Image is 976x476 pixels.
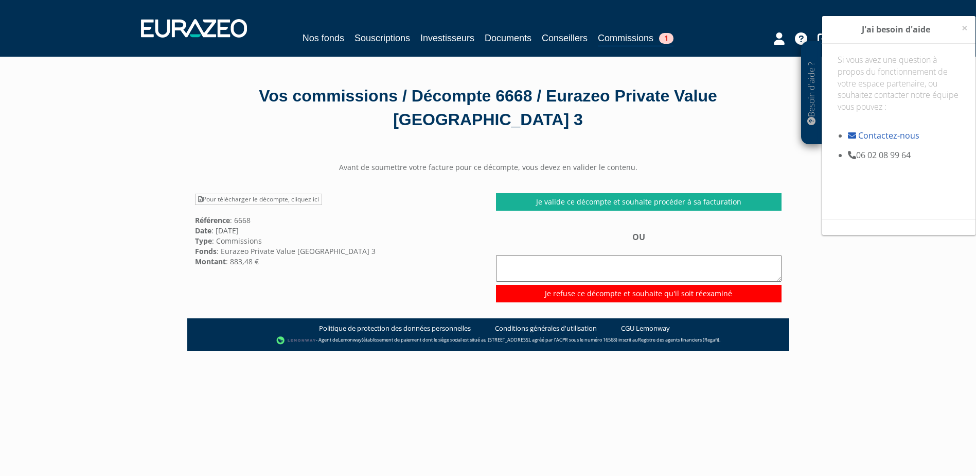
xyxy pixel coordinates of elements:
[496,193,782,211] a: Je valide ce décompte et souhaite procéder à sa facturation
[598,31,673,47] a: Commissions1
[848,149,960,161] li: 06 02 08 99 64
[303,31,344,45] a: Nos fonds
[659,33,673,44] span: 1
[187,193,488,266] div: : 6668 : [DATE] : Commissions : Eurazeo Private Value [GEOGRAPHIC_DATA] 3 : 883,48 €
[496,231,782,302] div: OU
[276,335,316,346] img: logo-lemonway.png
[319,324,471,333] a: Politique de protection des données personnelles
[195,194,322,205] a: Pour télécharger le décompte, cliquez ici
[195,236,212,246] strong: Type
[195,226,211,235] strong: Date
[822,16,975,44] div: J'ai besoin d'aide
[621,324,670,333] a: CGU Lemonway
[542,31,588,45] a: Conseillers
[195,257,226,266] strong: Montant
[962,21,968,35] span: ×
[195,246,217,256] strong: Fonds
[195,84,782,131] div: Vos commissions / Décompte 6668 / Eurazeo Private Value [GEOGRAPHIC_DATA] 3
[858,130,919,141] a: Contactez-nous
[806,47,818,140] p: Besoin d'aide ?
[141,19,247,38] img: 1732889491-logotype_eurazeo_blanc_rvb.png
[838,54,960,125] p: Si vous avez une question à propos du fonctionnement de votre espace partenaire, ou souhaitez con...
[485,31,531,45] a: Documents
[420,31,474,45] a: Investisseurs
[495,324,597,333] a: Conditions générales d'utilisation
[496,285,782,302] input: Je refuse ce décompte et souhaite qu'il soit réexaminé
[354,31,410,45] a: Souscriptions
[195,215,230,225] strong: Référence
[338,336,362,343] a: Lemonway
[638,336,719,343] a: Registre des agents financiers (Regafi)
[198,335,779,346] div: - Agent de (établissement de paiement dont le siège social est situé au [STREET_ADDRESS], agréé p...
[187,162,789,173] center: Avant de soumettre votre facture pour ce décompte, vous devez en valider le contenu.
